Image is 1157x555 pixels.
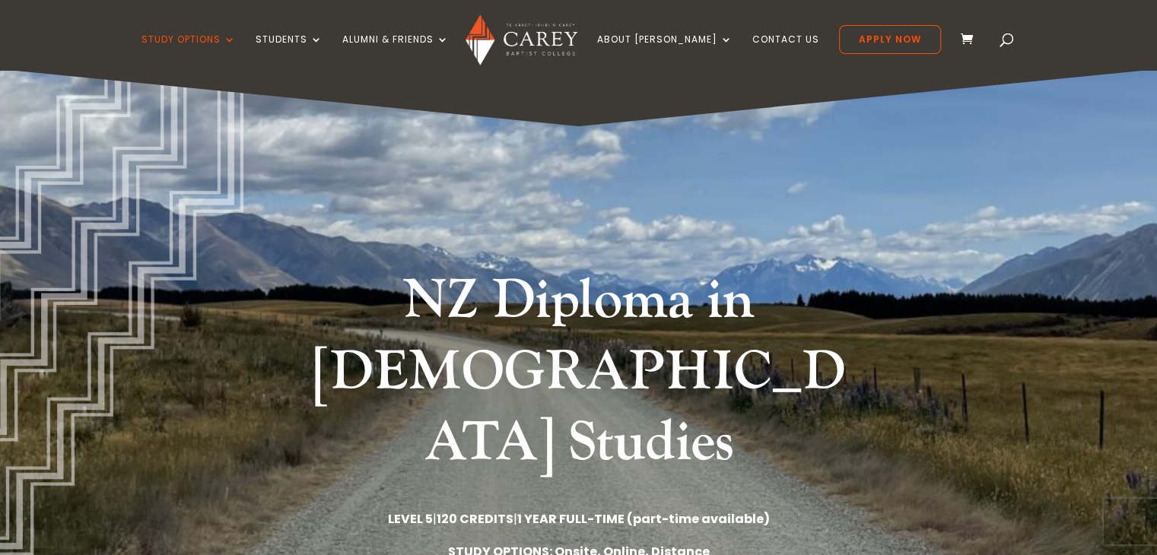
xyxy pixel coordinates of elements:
[839,25,941,54] a: Apply Now
[517,510,770,528] strong: 1 YEAR FULL-TIME (part-time available)
[141,34,236,70] a: Study Options
[597,34,733,70] a: About [PERSON_NAME]
[752,34,819,70] a: Contact Us
[388,510,433,528] strong: LEVEL 5
[256,34,323,70] a: Students
[342,34,449,70] a: Alumni & Friends
[168,509,990,529] p: | |
[437,510,513,528] strong: 120 CREDITS
[466,14,577,65] img: Carey Baptist College
[294,265,864,487] h1: NZ Diploma in [DEMOGRAPHIC_DATA] Studies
